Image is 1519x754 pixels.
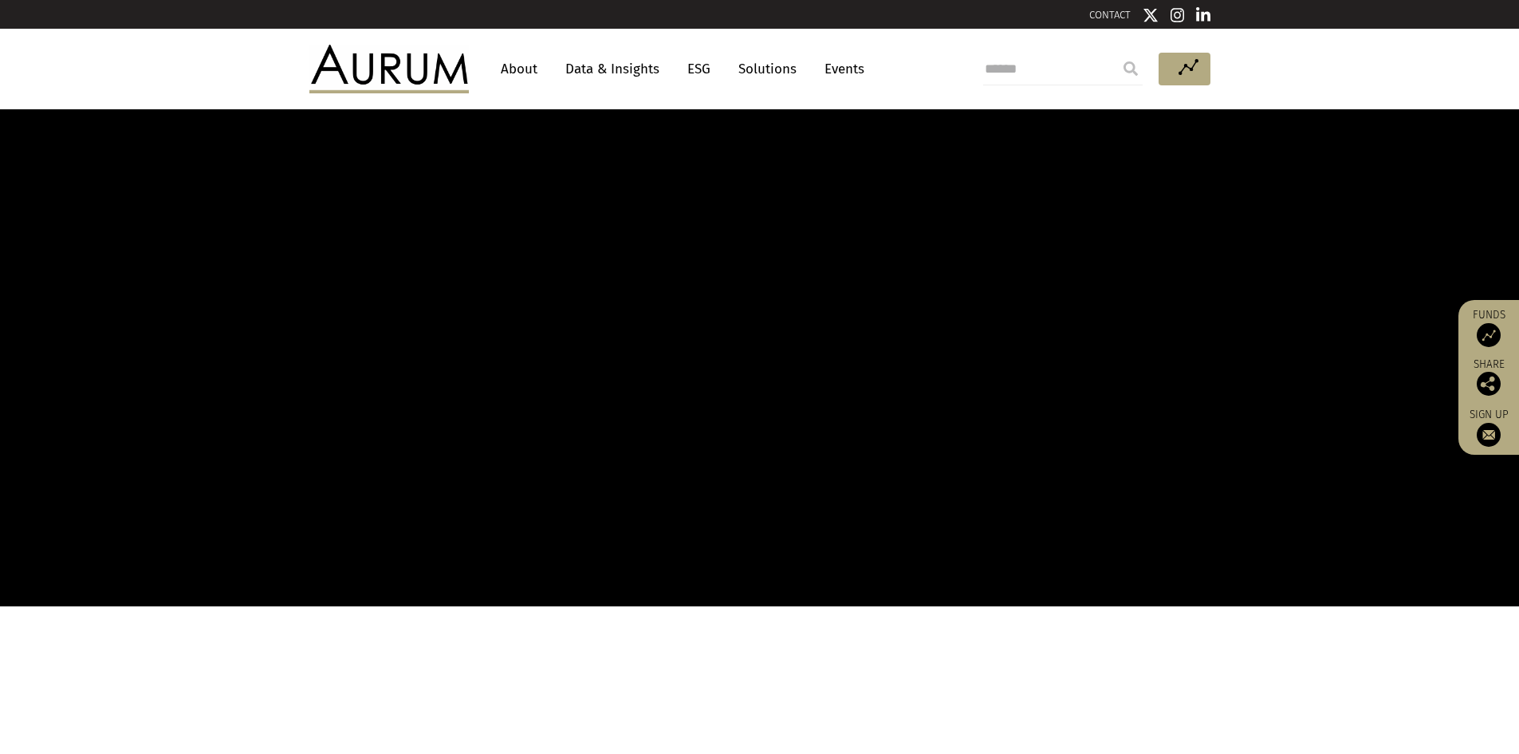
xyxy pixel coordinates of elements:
img: Share this post [1477,372,1501,396]
a: Funds [1466,308,1511,347]
img: Access Funds [1477,323,1501,347]
div: Share [1466,359,1511,396]
a: ESG [679,54,718,84]
img: Aurum [309,45,469,93]
img: Sign up to our newsletter [1477,423,1501,447]
a: Solutions [730,54,805,84]
a: About [493,54,545,84]
img: Linkedin icon [1196,7,1210,23]
img: Twitter icon [1143,7,1159,23]
a: CONTACT [1089,9,1131,21]
a: Data & Insights [557,54,667,84]
input: Submit [1115,53,1147,85]
a: Sign up [1466,408,1511,447]
img: Instagram icon [1171,7,1185,23]
a: Events [817,54,864,84]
